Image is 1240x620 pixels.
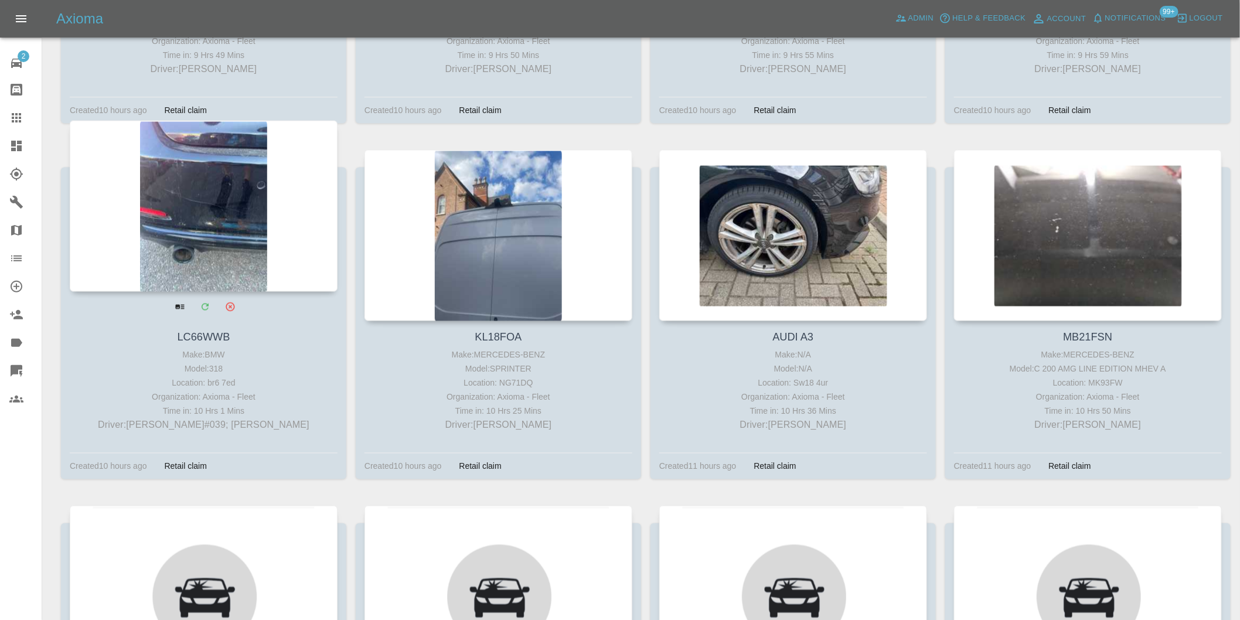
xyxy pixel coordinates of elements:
[1040,459,1100,473] div: Retail claim
[957,376,1219,390] div: Location: MK93FW
[1105,12,1166,25] span: Notifications
[773,332,814,343] a: AUDI A3
[367,376,629,390] div: Location: NG71DQ
[662,390,924,404] div: Organization: Axioma - Fleet
[662,418,924,432] p: Driver: [PERSON_NAME]
[957,390,1219,404] div: Organization: Axioma - Fleet
[952,12,1026,25] span: Help & Feedback
[70,103,147,117] div: Created 10 hours ago
[957,362,1219,376] div: Model: C 200 AMG LINE EDITION MHEV A
[892,9,937,28] a: Admin
[662,362,924,376] div: Model: N/A
[1029,9,1089,28] a: Account
[367,62,629,76] p: Driver: [PERSON_NAME]
[1040,103,1100,117] div: Retail claim
[218,295,242,319] button: Archive
[954,103,1031,117] div: Created 10 hours ago
[659,103,737,117] div: Created 10 hours ago
[156,459,216,473] div: Retail claim
[70,459,147,473] div: Created 10 hours ago
[156,103,216,117] div: Retail claim
[954,459,1031,473] div: Created 11 hours ago
[7,5,35,33] button: Open drawer
[1064,332,1113,343] a: MB21FSN
[957,48,1219,62] div: Time in: 9 Hrs 59 Mins
[957,34,1219,48] div: Organization: Axioma - Fleet
[73,348,335,362] div: Make: BMW
[73,418,335,432] p: Driver: [PERSON_NAME]#039; [PERSON_NAME]
[193,295,217,319] a: Modify
[957,418,1219,432] p: Driver: [PERSON_NAME]
[73,48,335,62] div: Time in: 9 Hrs 49 Mins
[662,48,924,62] div: Time in: 9 Hrs 55 Mins
[475,332,522,343] a: KL18FOA
[56,9,103,28] h5: Axioma
[1190,12,1223,25] span: Logout
[367,362,629,376] div: Model: SPRINTER
[745,103,805,117] div: Retail claim
[73,390,335,404] div: Organization: Axioma - Fleet
[451,103,510,117] div: Retail claim
[178,332,230,343] a: LC66WWB
[367,390,629,404] div: Organization: Axioma - Fleet
[662,376,924,390] div: Location: Sw18 4ur
[662,404,924,418] div: Time in: 10 Hrs 36 Mins
[1047,12,1086,26] span: Account
[662,62,924,76] p: Driver: [PERSON_NAME]
[1174,9,1226,28] button: Logout
[1160,6,1178,18] span: 99+
[367,418,629,432] p: Driver: [PERSON_NAME]
[18,50,29,62] span: 2
[73,62,335,76] p: Driver: [PERSON_NAME]
[73,376,335,390] div: Location: br6 7ed
[367,348,629,362] div: Make: MERCEDES-BENZ
[364,103,442,117] div: Created 10 hours ago
[367,404,629,418] div: Time in: 10 Hrs 25 Mins
[745,459,805,473] div: Retail claim
[908,12,934,25] span: Admin
[936,9,1028,28] button: Help & Feedback
[367,34,629,48] div: Organization: Axioma - Fleet
[73,362,335,376] div: Model: 318
[957,348,1219,362] div: Make: MERCEDES-BENZ
[73,34,335,48] div: Organization: Axioma - Fleet
[957,404,1219,418] div: Time in: 10 Hrs 50 Mins
[957,62,1219,76] p: Driver: [PERSON_NAME]
[659,459,737,473] div: Created 11 hours ago
[1089,9,1169,28] button: Notifications
[168,295,192,319] a: View
[662,348,924,362] div: Make: N/A
[662,34,924,48] div: Organization: Axioma - Fleet
[73,404,335,418] div: Time in: 10 Hrs 1 Mins
[367,48,629,62] div: Time in: 9 Hrs 50 Mins
[451,459,510,473] div: Retail claim
[364,459,442,473] div: Created 10 hours ago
